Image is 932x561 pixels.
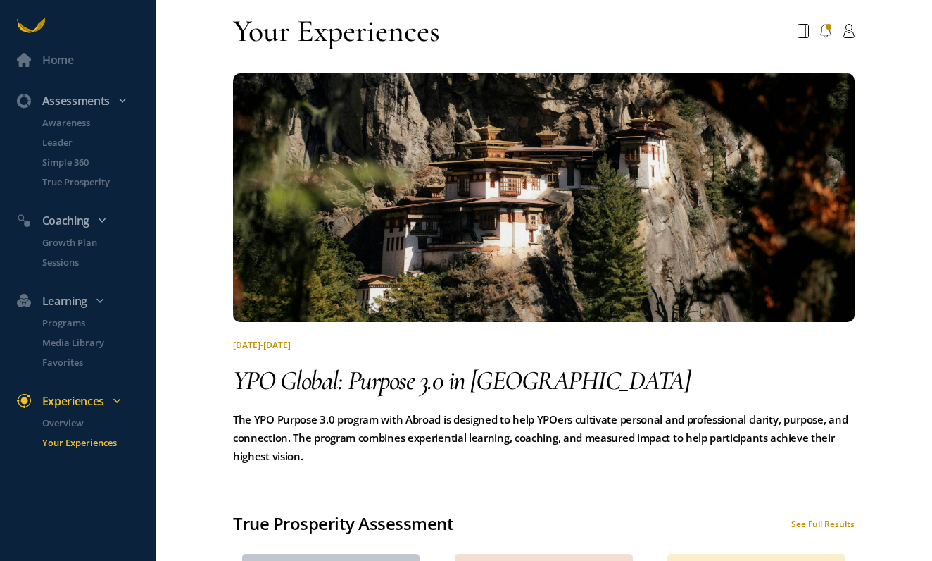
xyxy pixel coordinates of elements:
div: Learning [8,292,161,310]
div: Assessments [8,92,161,110]
a: Simple 360 [25,155,156,169]
a: Awareness [25,116,156,130]
a: Media Library [25,335,156,350]
p: Leader [42,135,153,149]
p: Media Library [42,335,153,350]
a: Sessions [25,255,156,269]
a: Growth Plan [25,235,156,249]
span: [DATE]-[DATE] [233,339,291,351]
a: Overview [25,416,156,430]
p: Programs [42,316,153,330]
img: 68b650f9f669cf0acb136aa7-quest-1756778782490.jpg [233,73,855,322]
a: Your Experiences [25,436,156,450]
pre: The YPO Purpose 3.0 program with Abroad is designed to help YPOers cultivate personal and profess... [233,410,855,465]
p: Overview [42,416,153,430]
p: True Prosperity [42,175,153,189]
div: See Full Results [791,518,855,530]
span: YPO Global: Purpose 3.0 in [GEOGRAPHIC_DATA] [233,364,689,397]
p: Growth Plan [42,235,153,249]
a: Favorites [25,355,156,369]
p: Simple 360 [42,155,153,169]
a: Leader [25,135,156,149]
div: Experiences [8,392,161,410]
a: True Prosperity [25,175,156,189]
p: Sessions [42,255,153,269]
div: True Prosperity Assessment [233,510,454,537]
div: Coaching [8,211,161,230]
div: Home [42,51,74,69]
p: Your Experiences [42,436,153,450]
div: Your Experiences [233,11,440,51]
p: Favorites [42,355,153,369]
a: Programs [25,316,156,330]
p: Awareness [42,116,153,130]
